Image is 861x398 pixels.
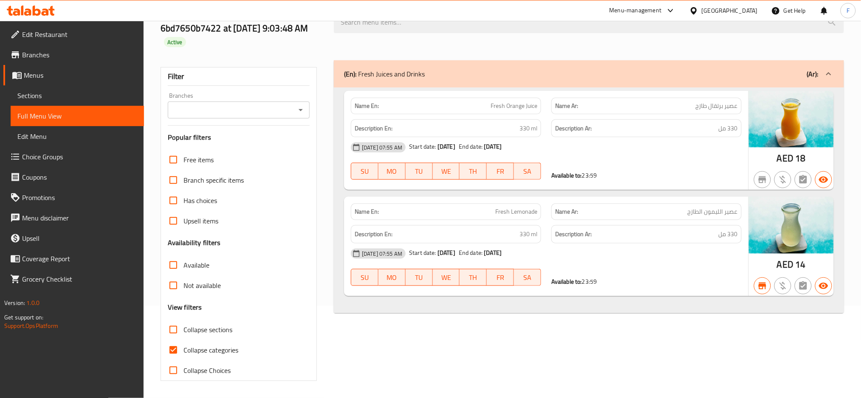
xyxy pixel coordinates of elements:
span: Upsell [22,233,137,243]
span: 23:59 [582,170,597,181]
img: 8B1790548C8ED22FA47FA357A6C7B7B6 [749,91,834,147]
button: Available [815,171,832,188]
span: 18 [796,150,806,167]
button: FR [487,163,514,180]
span: Fresh Lemonade [495,207,537,216]
span: Start date: [409,247,436,258]
b: (En): [344,68,356,80]
button: SA [514,163,541,180]
span: Edit Menu [17,131,137,141]
button: Open [295,104,307,116]
button: Not has choices [795,171,812,188]
button: Not branch specific item [754,171,771,188]
span: Sections [17,90,137,101]
div: [GEOGRAPHIC_DATA] [702,6,758,15]
b: [DATE] [484,141,502,152]
span: 1.0.0 [26,297,40,308]
span: Promotions [22,192,137,203]
a: Coupons [3,167,144,187]
a: Support.OpsPlatform [4,320,58,331]
span: Full Menu View [17,111,137,121]
b: [DATE] [484,247,502,258]
span: Free items [183,155,214,165]
strong: Name Ar: [555,207,578,216]
a: Full Menu View [11,106,144,126]
p: Fresh Juices and Drinks [344,69,425,79]
a: Choice Groups [3,147,144,167]
span: Edit Restaurant [22,29,137,40]
div: Active [164,37,186,47]
span: Menu disclaimer [22,213,137,223]
b: [DATE] [438,247,455,258]
span: Has choices [183,195,217,206]
h3: View filters [168,302,202,312]
button: TH [460,269,487,286]
a: Menu disclaimer [3,208,144,228]
span: WE [436,165,457,178]
span: Version: [4,297,25,308]
a: Menus [3,65,144,85]
span: FR [490,165,511,178]
span: F [847,6,850,15]
span: SA [517,165,538,178]
span: Fresh Orange Juice [491,102,537,110]
span: Collapse Choices [183,365,231,375]
span: 330 ml [519,123,537,134]
span: SU [355,271,375,284]
div: Filter [168,68,310,86]
span: TH [463,165,483,178]
a: Edit Restaurant [3,24,144,45]
h3: Popular filters [168,133,310,142]
button: SU [351,269,378,286]
input: search [334,11,844,33]
button: Purchased item [774,277,791,294]
span: End date: [459,247,483,258]
span: 330 مل [719,229,738,240]
span: 330 مل [719,123,738,134]
div: Menu-management [610,6,662,16]
span: Grocery Checklist [22,274,137,284]
span: TU [409,271,429,284]
span: Get support on: [4,312,43,323]
button: TU [406,269,433,286]
span: Choice Groups [22,152,137,162]
button: TU [406,163,433,180]
strong: Name Ar: [555,102,578,110]
span: [DATE] 07:55 AM [359,144,406,152]
strong: Description En: [355,229,392,240]
span: TU [409,165,429,178]
button: MO [378,163,406,180]
button: Branch specific item [754,277,771,294]
b: [DATE] [438,141,455,152]
button: SU [351,163,378,180]
a: Upsell [3,228,144,248]
span: AED [777,150,793,167]
strong: Available to: [551,170,582,181]
span: [DATE] 07:55 AM [359,250,406,258]
span: SA [517,271,538,284]
span: 14 [796,256,806,273]
strong: Available to: [551,276,582,287]
span: Active [164,38,186,46]
div: (En): Fresh Juices and Drinks(Ar): [334,88,844,313]
button: Not has choices [795,277,812,294]
span: Coupons [22,172,137,182]
span: عصير الليمون الطازج [688,207,738,216]
strong: Name En: [355,207,379,216]
strong: Description Ar: [555,229,592,240]
span: Coverage Report [22,254,137,264]
span: Menus [24,70,137,80]
button: Available [815,277,832,294]
span: Available [183,260,209,270]
a: Grocery Checklist [3,269,144,289]
strong: Description Ar: [555,123,592,134]
a: Promotions [3,187,144,208]
span: 23:59 [582,276,597,287]
h3: Availability filters [168,238,221,248]
button: Purchased item [774,171,791,188]
button: WE [433,163,460,180]
span: Upsell items [183,216,218,226]
span: Start date: [409,141,436,152]
span: FR [490,271,511,284]
span: MO [382,165,402,178]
